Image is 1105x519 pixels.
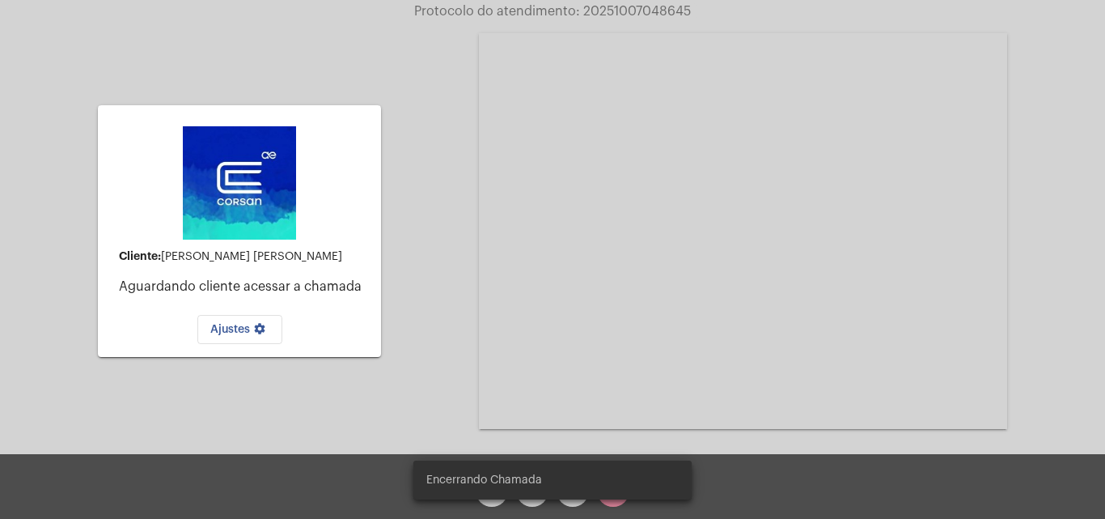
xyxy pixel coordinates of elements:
[210,324,269,335] span: Ajustes
[197,315,282,344] button: Ajustes
[119,250,161,262] strong: Cliente:
[119,250,368,263] div: [PERSON_NAME] [PERSON_NAME]
[250,322,269,342] mat-icon: settings
[426,472,542,488] span: Encerrando Chamada
[183,126,296,240] img: d4669ae0-8c07-2337-4f67-34b0df7f5ae4.jpeg
[119,279,368,294] p: Aguardando cliente acessar a chamada
[414,5,691,18] span: Protocolo do atendimento: 20251007048645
